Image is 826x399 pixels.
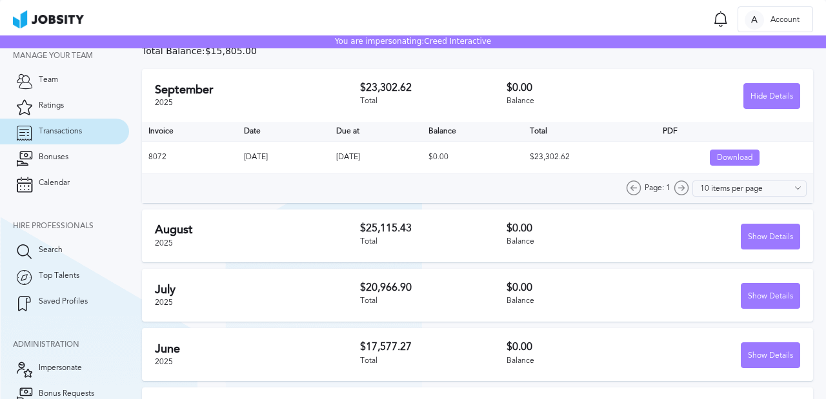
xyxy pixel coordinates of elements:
div: Hire Professionals [13,222,129,231]
button: Show Details [741,342,800,368]
button: Show Details [741,283,800,309]
div: Balance [507,97,654,106]
div: Total Balance: $15,805.00 [142,46,813,56]
th: Due at [330,122,422,141]
div: Total [360,297,507,306]
div: A [745,10,764,30]
img: ab4bad089aa723f57921c736e9817d99.png [13,10,84,28]
div: Total [360,97,507,106]
div: Manage your team [13,52,129,61]
h3: $0.00 [507,341,654,353]
div: Balance [507,356,654,365]
div: Show Details [741,343,800,369]
h2: August [155,223,360,237]
h3: $0.00 [507,82,654,93]
td: 8072 [142,141,237,173]
h3: $20,966.90 [360,282,507,293]
span: Calendar [39,179,70,188]
th: Total [523,122,656,141]
div: Show Details [741,224,800,250]
span: Saved Profiles [39,297,88,306]
td: [DATE] [330,141,422,173]
span: Transactions [39,127,82,136]
div: Show Details [741,284,800,309]
button: Download [710,150,760,166]
h2: July [155,283,360,297]
th: Date [237,122,330,141]
h3: $0.00 [507,222,654,234]
h3: $23,302.62 [360,82,507,93]
th: Balance [422,122,524,141]
span: Search [39,246,63,255]
div: Balance [507,237,654,246]
h3: $0.00 [507,282,654,293]
span: Bonuses [39,153,68,162]
td: [DATE] [237,141,330,173]
td: $23,302.62 [523,141,656,173]
span: Account [764,15,806,24]
span: 2025 [155,98,173,107]
span: 2025 [155,298,173,307]
div: Hide Details [744,84,800,110]
div: Total [360,237,507,246]
h2: June [155,342,360,356]
span: Top Talents [39,271,79,280]
div: Download [710,150,759,166]
div: Administration [13,340,129,349]
td: $0.00 [422,141,524,173]
div: Total [360,356,507,365]
button: Show Details [741,224,800,249]
span: 2025 [155,238,173,248]
button: AAccount [738,6,813,32]
h3: $25,115.43 [360,222,507,234]
span: Bonus Requests [39,389,94,398]
th: PDF [656,122,813,141]
button: Hide Details [743,83,800,109]
h3: $17,577.27 [360,341,507,353]
span: Page: 1 [645,184,670,193]
span: Team [39,75,58,84]
span: 2025 [155,357,173,366]
th: Invoice [142,122,237,141]
span: Ratings [39,101,64,110]
span: Impersonate [39,364,82,373]
div: Balance [507,297,654,306]
h2: September [155,83,360,97]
